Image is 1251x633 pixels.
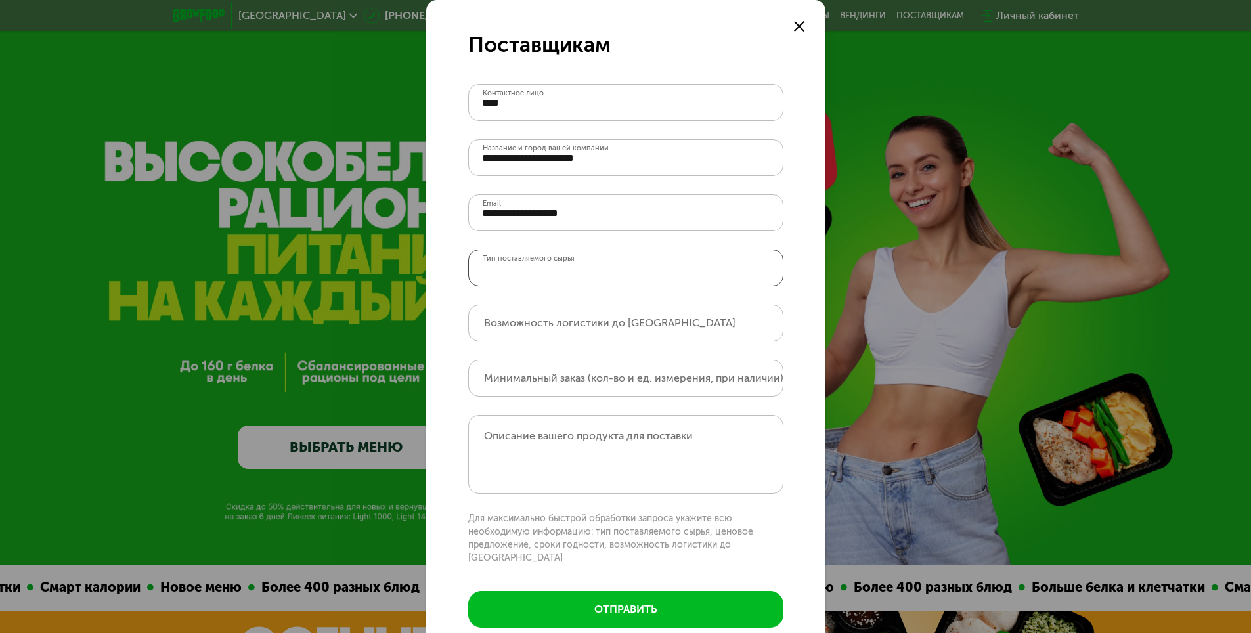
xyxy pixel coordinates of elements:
div: Поставщикам [468,32,783,58]
label: Возможность логистики до [GEOGRAPHIC_DATA] [484,319,735,326]
button: отправить [468,591,783,628]
label: Тип поставляемого сырья [483,255,575,262]
label: Название и город вашей компании [483,144,609,152]
label: Email [483,200,501,207]
label: Описание вашего продукта для поставки [484,429,693,442]
p: Для максимально быстрой обработки запроса укажите всю необходимую информацию: тип поставляемого с... [468,512,783,565]
label: Минимальный заказ (кол-во и ед. измерения, при наличии) [484,374,783,382]
label: Контактное лицо [483,89,544,97]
